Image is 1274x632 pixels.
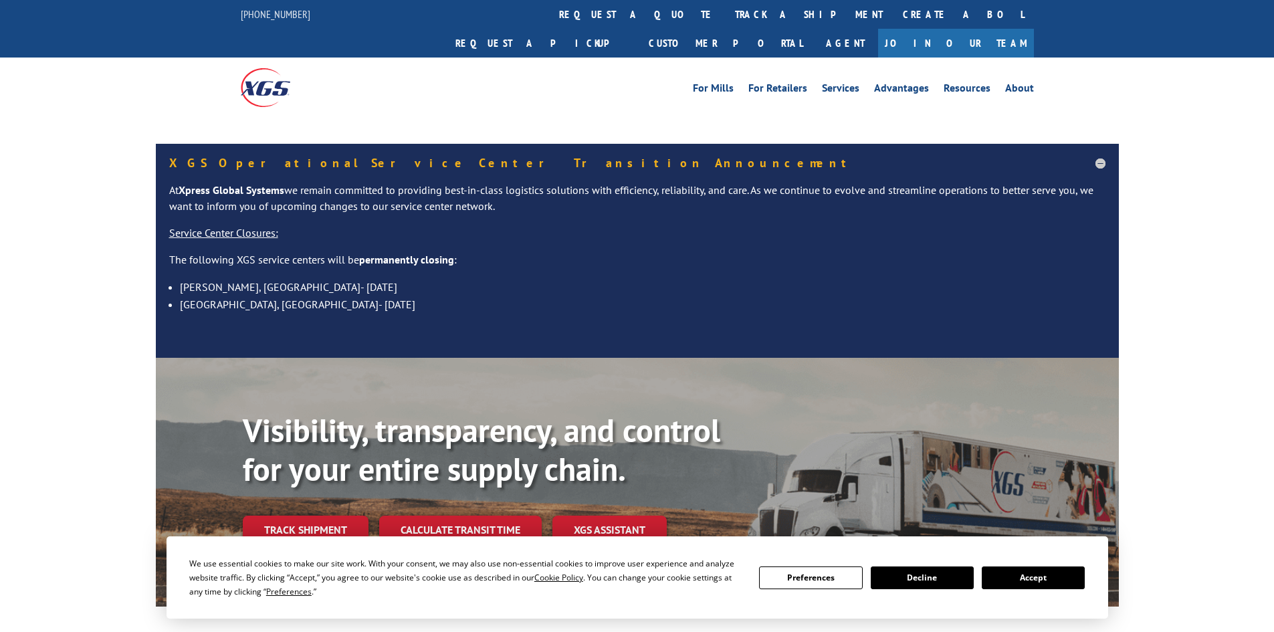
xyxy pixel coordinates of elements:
a: Services [822,83,859,98]
a: Customer Portal [639,29,813,58]
a: About [1005,83,1034,98]
a: Request a pickup [445,29,639,58]
li: [PERSON_NAME], [GEOGRAPHIC_DATA]- [DATE] [180,278,1105,296]
p: The following XGS service centers will be : [169,252,1105,279]
a: For Mills [693,83,734,98]
span: Cookie Policy [534,572,583,583]
button: Accept [982,566,1085,589]
p: At we remain committed to providing best-in-class logistics solutions with efficiency, reliabilit... [169,183,1105,225]
a: XGS ASSISTANT [552,516,667,544]
strong: Xpress Global Systems [179,183,284,197]
a: Track shipment [243,516,368,544]
span: Preferences [266,586,312,597]
u: Service Center Closures: [169,226,278,239]
div: Cookie Consent Prompt [167,536,1108,619]
button: Decline [871,566,974,589]
a: Join Our Team [878,29,1034,58]
a: Resources [944,83,990,98]
a: Calculate transit time [379,516,542,544]
a: Agent [813,29,878,58]
b: Visibility, transparency, and control for your entire supply chain. [243,409,720,490]
a: Advantages [874,83,929,98]
a: [PHONE_NUMBER] [241,7,310,21]
a: For Retailers [748,83,807,98]
li: [GEOGRAPHIC_DATA], [GEOGRAPHIC_DATA]- [DATE] [180,296,1105,313]
strong: permanently closing [359,253,454,266]
div: We use essential cookies to make our site work. With your consent, we may also use non-essential ... [189,556,743,599]
h5: XGS Operational Service Center Transition Announcement [169,157,1105,169]
button: Preferences [759,566,862,589]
